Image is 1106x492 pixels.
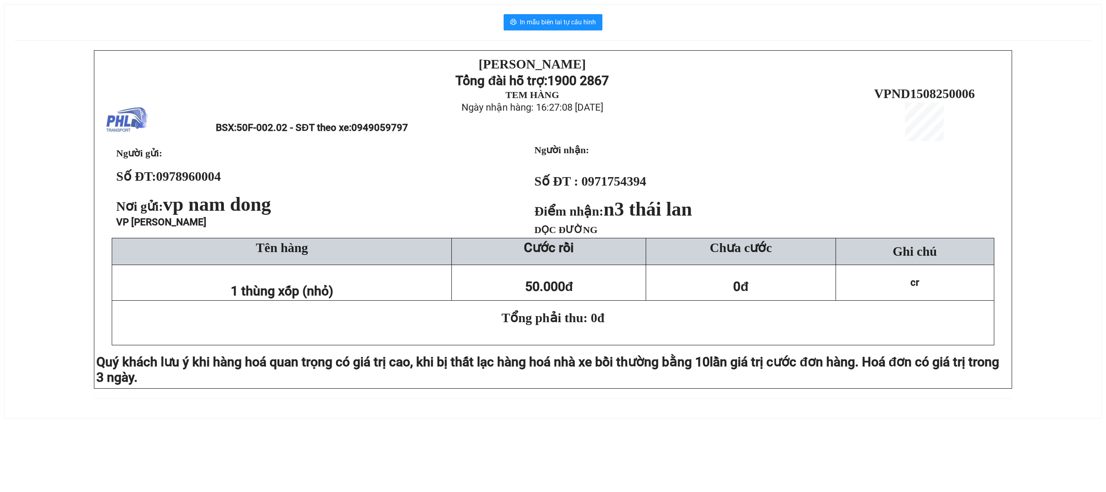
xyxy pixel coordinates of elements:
button: printerIn mẫu biên lai tự cấu hình [504,14,602,30]
span: DỌC ĐƯỜNG [534,225,598,235]
span: In mẫu biên lai tự cấu hình [520,17,596,27]
img: logo [106,100,147,141]
span: 0978960004 [156,169,221,184]
span: Ghi chú [893,244,937,259]
span: cr [910,277,919,288]
span: 50F-002.02 - SĐT theo xe: [236,122,408,133]
span: Tên hàng [256,240,308,255]
span: VPND1508250006 [874,86,975,101]
span: Chưa cước [710,240,772,255]
strong: Số ĐT : [534,174,578,188]
strong: 1900 2867 [547,73,609,88]
span: 1 thùng xốp (nhỏ) [231,283,333,299]
span: 0đ [733,279,749,294]
strong: [PERSON_NAME] [479,57,586,71]
span: 50.000đ [525,279,573,294]
span: lần giá trị cước đơn hàng. Hoá đơn có giá trị trong 3 ngày. [96,354,999,385]
span: 0971754394 [581,174,646,188]
span: Quý khách lưu ý khi hàng hoá quan trọng có giá trị cao, khi bị thất lạc hàng hoá nhà xe bồi thườn... [96,354,710,370]
span: printer [510,19,517,26]
span: VP [PERSON_NAME] [116,216,206,228]
strong: Tổng đài hỗ trợ: [455,73,547,88]
span: vp nam dong [163,193,271,215]
span: Nơi gửi: [116,199,274,214]
strong: Điểm nhận: [534,204,692,218]
span: n3 thái lan [604,198,692,220]
span: BSX: [216,122,408,133]
strong: TEM HÀNG [505,90,559,100]
strong: Người nhận: [534,145,589,155]
span: 0949059797 [351,122,408,133]
span: Ngày nhận hàng: 16:27:08 [DATE] [462,102,603,113]
span: Tổng phải thu: 0đ [502,310,604,325]
strong: Cước rồi [524,240,574,255]
span: Người gửi: [116,148,162,158]
strong: Số ĐT: [116,169,221,184]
